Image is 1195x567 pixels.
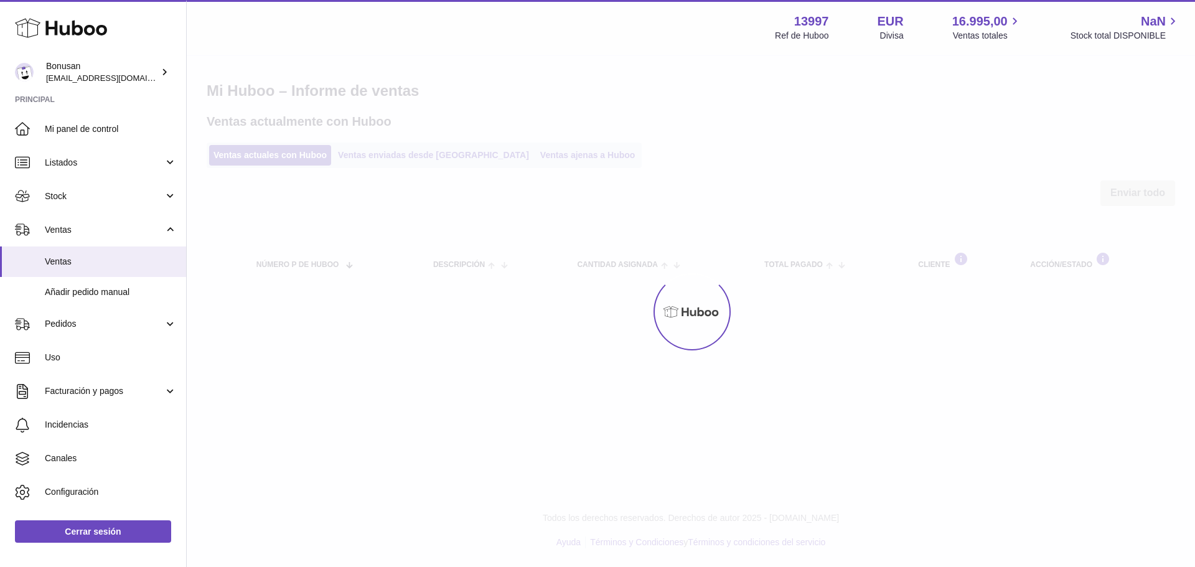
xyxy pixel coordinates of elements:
span: Stock total DISPONIBLE [1071,30,1180,42]
div: Bonusan [46,60,158,84]
a: Cerrar sesión [15,520,171,543]
span: Añadir pedido manual [45,286,177,298]
span: Mi panel de control [45,123,177,135]
div: Ref de Huboo [775,30,828,42]
span: Stock [45,190,164,202]
a: NaN Stock total DISPONIBLE [1071,13,1180,42]
a: 16.995,00 Ventas totales [952,13,1022,42]
span: Ventas [45,256,177,268]
span: Ventas totales [953,30,1022,42]
strong: 13997 [794,13,829,30]
span: Configuración [45,486,177,498]
span: [EMAIL_ADDRESS][DOMAIN_NAME] [46,73,183,83]
strong: EUR [877,13,903,30]
img: info@bonusan.es [15,63,34,82]
span: Listados [45,157,164,169]
div: Divisa [880,30,904,42]
span: 16.995,00 [952,13,1008,30]
span: Pedidos [45,318,164,330]
span: Canales [45,452,177,464]
span: Ventas [45,224,164,236]
span: NaN [1141,13,1166,30]
span: Incidencias [45,419,177,431]
span: Facturación y pagos [45,385,164,397]
span: Uso [45,352,177,363]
